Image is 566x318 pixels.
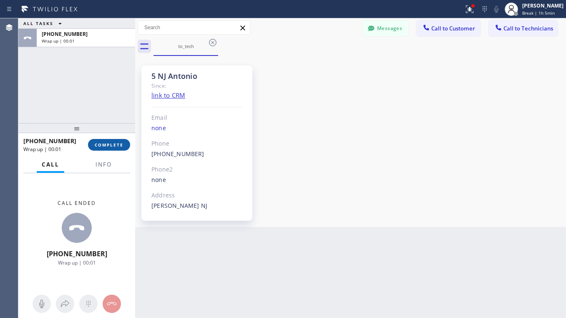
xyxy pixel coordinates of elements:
div: Phone2 [151,165,243,174]
div: Address [151,191,243,200]
button: Info [91,156,117,173]
button: Open directory [56,295,74,313]
span: Break | 1h 5min [522,10,555,16]
span: ALL TASKS [23,20,53,26]
button: ALL TASKS [18,18,70,28]
button: Call [37,156,64,173]
button: Call to Customer [417,20,480,36]
span: Call [42,161,59,168]
button: Messages [362,20,408,36]
input: Search [138,21,250,34]
button: Mute [491,3,502,15]
div: Phone [151,139,243,149]
div: none [151,175,243,185]
span: [PHONE_NUMBER] [23,137,76,145]
span: Call to Technicians [503,25,553,32]
button: COMPLETE [88,139,130,151]
span: Wrap up | 00:01 [42,38,75,44]
div: none [151,124,243,133]
span: [PHONE_NUMBER] [42,30,88,38]
button: Mute [33,295,51,313]
span: Call to Customer [431,25,475,32]
span: [PHONE_NUMBER] [47,249,107,258]
div: to_tech [154,43,217,49]
span: COMPLETE [95,142,123,148]
div: [PERSON_NAME] NJ [151,201,243,211]
div: Email [151,113,243,123]
span: Call ended [58,199,96,207]
div: Since: [151,81,243,91]
span: Wrap up | 00:01 [23,146,61,153]
button: Open dialpad [79,295,98,313]
div: [PERSON_NAME] [522,2,563,9]
div: 5 NJ Antonio [151,71,243,81]
span: Info [96,161,112,168]
button: Hang up [103,295,121,313]
button: Call to Technicians [489,20,558,36]
a: [PHONE_NUMBER] [151,150,204,158]
span: Wrap up | 00:01 [58,259,96,266]
a: link to CRM [151,91,185,99]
